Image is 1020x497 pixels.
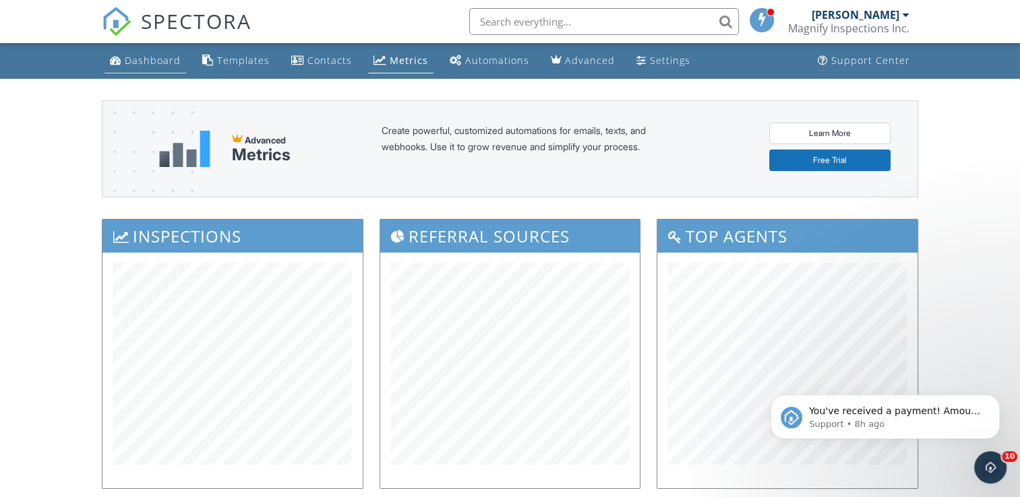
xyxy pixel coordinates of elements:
input: Search everything... [469,8,739,35]
span: 10 [1002,451,1017,462]
div: Advanced [565,54,615,67]
span: SPECTORA [141,7,251,35]
a: Templates [197,48,275,73]
img: The Best Home Inspection Software - Spectora [102,7,131,36]
a: Contacts [286,48,357,73]
iframe: Intercom notifications message [750,366,1020,461]
div: Automations [465,54,529,67]
a: Automations (Basic) [444,48,535,73]
a: Support Center [812,48,916,73]
iframe: Intercom live chat [974,451,1007,484]
a: SPECTORA [102,18,251,46]
span: Advanced [245,135,286,145]
h3: Referral Sources [380,220,640,253]
a: Learn More [769,123,891,144]
a: Dashboard [104,48,186,73]
div: Create powerful, customized automations for emails, texts, and webhooks. Use it to grow revenue a... [382,123,678,175]
div: Templates [217,54,270,67]
div: [PERSON_NAME] [812,8,899,22]
div: Support Center [831,54,910,67]
a: Advanced [545,48,620,73]
a: Settings [631,48,696,73]
img: metrics-aadfce2e17a16c02574e7fc40e4d6b8174baaf19895a402c862ea781aae8ef5b.svg [159,131,210,167]
a: Metrics [368,48,433,73]
span: You've received a payment! Amount CAD$472.50 Fee CAD$0.00 Net CAD$472.50 Transaction # pi_3SCYHvK... [59,39,232,197]
h3: Top Agents [657,220,917,253]
div: Dashboard [125,54,181,67]
h3: Inspections [102,220,362,253]
img: advanced-banner-bg-f6ff0eecfa0ee76150a1dea9fec4b49f333892f74bc19f1b897a312d7a1b2ff3.png [102,101,193,250]
a: Free Trial [769,150,891,171]
div: Metrics [232,145,291,164]
div: Magnify Inspections Inc. [788,22,909,35]
div: Settings [650,54,690,67]
div: Contacts [307,54,352,67]
p: Message from Support, sent 8h ago [59,52,233,64]
div: Metrics [390,54,428,67]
